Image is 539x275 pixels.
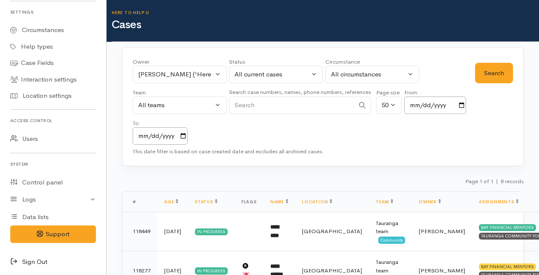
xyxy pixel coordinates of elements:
[122,192,157,212] th: #
[465,178,524,185] small: Page 1 of 1 8 records
[331,70,406,79] div: All circumstances
[133,147,513,156] div: This date filter is based on case created date and excludes all archived cases.
[229,97,354,114] input: Search
[122,212,157,251] td: 118449
[376,199,393,205] a: Team
[195,199,217,205] a: Status
[496,178,498,185] span: |
[138,100,213,110] div: All teams
[112,10,539,15] h6: Here to help u
[376,258,405,275] div: Tauranga team
[325,66,419,83] button: All circumstances
[10,115,96,126] h6: Access control
[229,88,371,96] small: Search case numbers, names, phone numbers, references
[376,88,402,97] div: Page size
[235,192,264,212] th: Flags
[133,66,226,83] button: Karli Morris ('Here to help u')
[376,219,405,236] div: Tauranga team
[229,66,323,83] button: All current cases
[164,199,178,205] a: Age
[419,199,441,205] a: Owner
[195,267,228,274] div: In progress
[419,228,465,235] span: [PERSON_NAME]
[479,263,536,270] div: BAY FINANCIAL MENTORS
[479,199,519,205] a: Assignments
[195,228,228,235] div: In progress
[10,6,96,18] h6: Settings
[475,63,513,84] button: Search
[138,70,213,79] div: [PERSON_NAME] ('Here to help u')
[10,158,96,170] h6: System
[270,199,288,205] a: Name
[302,199,332,205] a: Location
[376,97,402,114] button: 50
[419,267,465,274] span: [PERSON_NAME]
[235,70,310,79] div: All current cases
[133,119,188,128] div: To:
[133,58,226,66] div: Owner
[112,19,539,31] h1: Cases
[10,225,96,243] button: Support
[382,100,388,110] div: 50
[133,97,226,114] button: All teams
[229,58,323,66] div: Status
[302,267,362,274] span: [GEOGRAPHIC_DATA]
[157,212,188,251] td: [DATE]
[378,237,405,243] span: Community
[325,58,419,66] div: Circumstance
[404,88,466,97] div: From:
[479,224,536,231] div: BAY FINANCIAL MENTORS
[302,228,362,235] span: [GEOGRAPHIC_DATA]
[133,88,226,97] div: Team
